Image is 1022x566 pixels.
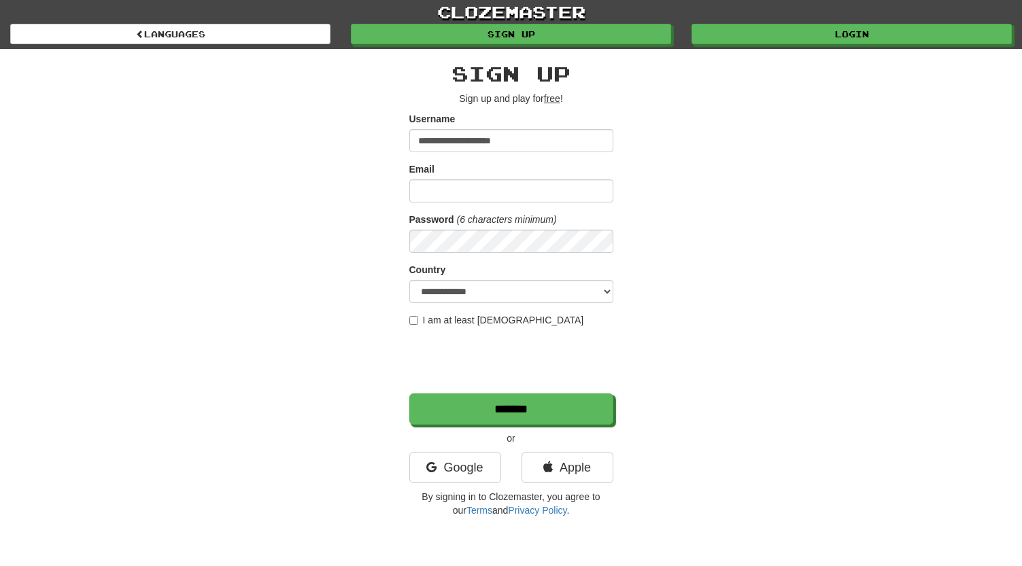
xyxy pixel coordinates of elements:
label: Email [409,162,435,176]
a: Terms [466,505,492,516]
iframe: reCAPTCHA [409,334,616,387]
a: Languages [10,24,330,44]
a: Apple [522,452,613,483]
h2: Sign up [409,63,613,85]
label: Password [409,213,454,226]
p: Sign up and play for ! [409,92,613,105]
label: Username [409,112,456,126]
a: Privacy Policy [508,505,566,516]
label: Country [409,263,446,277]
p: By signing in to Clozemaster, you agree to our and . [409,490,613,517]
label: I am at least [DEMOGRAPHIC_DATA] [409,313,584,327]
input: I am at least [DEMOGRAPHIC_DATA] [409,316,418,325]
em: (6 characters minimum) [457,214,557,225]
a: Login [692,24,1012,44]
a: Sign up [351,24,671,44]
p: or [409,431,613,445]
a: Google [409,452,501,483]
u: free [544,93,560,104]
